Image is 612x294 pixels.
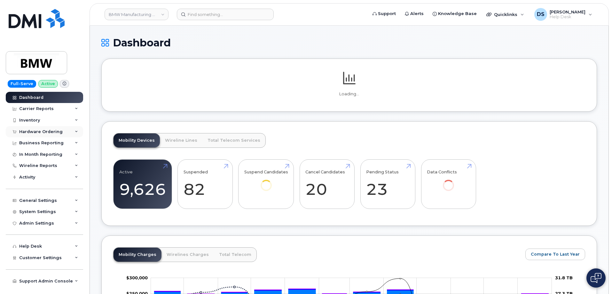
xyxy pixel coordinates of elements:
a: Total Telecom Services [202,133,265,147]
h1: Dashboard [101,37,597,48]
a: Total Telecom [214,248,256,262]
a: Wirelines Charges [161,248,214,262]
a: Mobility Devices [114,133,160,147]
a: Cancel Candidates 20 [305,163,349,205]
a: Wireline Lines [160,133,202,147]
a: Mobility Charges [114,248,161,262]
span: Compare To Last Year [531,251,580,257]
a: Active 9,626 [119,163,166,205]
p: Loading... [113,91,585,97]
a: Pending Status 23 [366,163,409,205]
g: $0 [126,275,148,280]
tspan: $300,000 [126,275,148,280]
a: Suspended 82 [184,163,227,205]
button: Compare To Last Year [525,249,585,260]
img: Open chat [591,273,601,283]
tspan: 31.8 TB [555,275,573,280]
a: Data Conflicts [427,163,470,200]
a: Suspend Candidates [244,163,288,200]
